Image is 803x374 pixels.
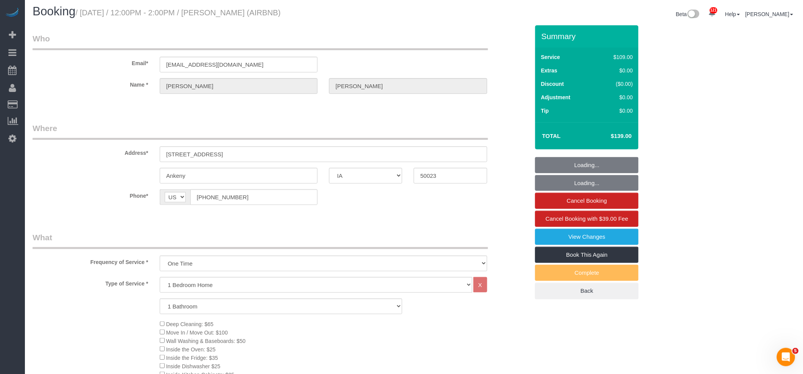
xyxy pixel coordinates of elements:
[541,53,560,61] label: Service
[598,93,633,101] div: $0.00
[33,123,488,140] legend: Where
[546,215,628,222] span: Cancel Booking with $39.00 Fee
[27,78,154,89] label: Name *
[27,189,154,200] label: Phone*
[687,10,700,20] img: New interface
[75,8,281,17] small: / [DATE] / 12:00PM - 2:00PM / [PERSON_NAME] (AIRBNB)
[588,133,632,139] h4: $139.00
[5,8,20,18] img: Automaid Logo
[33,5,75,18] span: Booking
[793,348,799,354] span: 5
[541,93,570,101] label: Adjustment
[535,211,639,227] a: Cancel Booking with $39.00 Fee
[598,80,633,88] div: ($0.00)
[166,363,221,369] span: Inside Dishwasher $25
[166,321,214,327] span: Deep Cleaning: $65
[160,78,318,94] input: First Name*
[166,338,246,344] span: Wall Washing & Baseboards: $50
[598,107,633,115] div: $0.00
[705,5,720,22] a: 121
[27,57,154,67] label: Email*
[542,133,561,139] strong: Total
[535,193,639,209] a: Cancel Booking
[190,189,318,205] input: Phone*
[710,7,718,13] span: 121
[598,67,633,74] div: $0.00
[166,346,216,353] span: Inside the Oven: $25
[166,330,228,336] span: Move In / Move Out: $100
[160,57,318,72] input: Email*
[598,53,633,61] div: $109.00
[725,11,740,17] a: Help
[33,232,488,249] legend: What
[535,229,639,245] a: View Changes
[676,11,700,17] a: Beta
[541,32,635,41] h3: Summary
[777,348,795,366] iframe: Intercom live chat
[746,11,793,17] a: [PERSON_NAME]
[160,168,318,184] input: City*
[166,355,218,361] span: Inside the Fridge: $35
[329,78,487,94] input: Last Name*
[33,33,488,50] legend: Who
[27,256,154,266] label: Frequency of Service *
[27,277,154,287] label: Type of Service *
[535,283,639,299] a: Back
[414,168,487,184] input: Zip Code*
[541,67,557,74] label: Extras
[541,107,549,115] label: Tip
[27,146,154,157] label: Address*
[541,80,564,88] label: Discount
[535,247,639,263] a: Book This Again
